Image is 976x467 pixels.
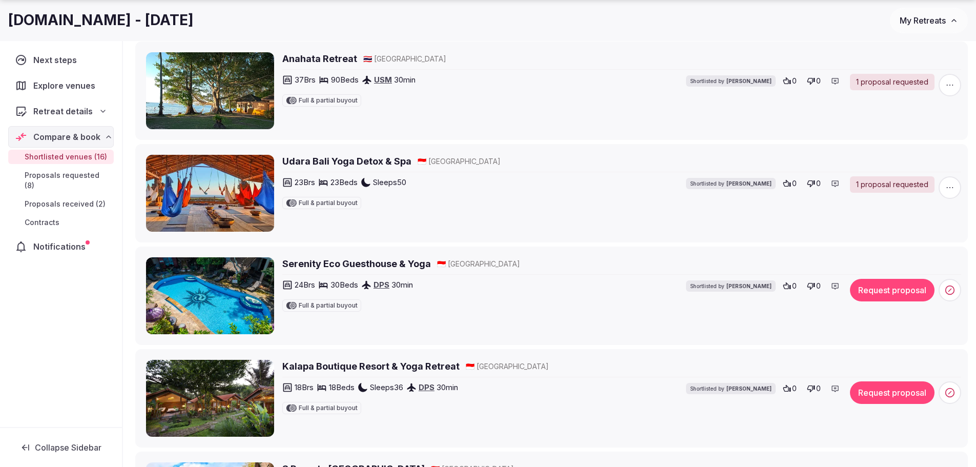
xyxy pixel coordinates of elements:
span: 30 min [437,382,458,393]
span: [GEOGRAPHIC_DATA] [476,361,549,372]
button: Collapse Sidebar [8,436,114,459]
span: 23 Beds [330,177,358,188]
span: 37 Brs [295,74,316,85]
a: DPS [373,280,389,290]
a: 1 proposal requested [850,74,935,90]
span: 90 Beds [331,74,359,85]
span: My Retreats [900,15,946,26]
a: Anahata Retreat [282,52,357,65]
a: Proposals received (2) [8,197,114,211]
span: Full & partial buyout [299,405,358,411]
span: [PERSON_NAME] [726,180,772,187]
button: 0 [804,279,824,293]
span: Explore venues [33,79,99,92]
div: Shortlisted by [686,75,776,87]
a: Next steps [8,49,114,71]
button: 0 [780,279,800,293]
a: Explore venues [8,75,114,96]
a: Proposals requested (8) [8,168,114,193]
span: Collapse Sidebar [35,442,101,453]
span: 🇹🇭 [363,54,372,63]
span: 30 min [391,279,413,290]
span: 30 min [394,74,416,85]
a: Serenity Eco Guesthouse & Yoga [282,257,431,270]
button: 0 [804,176,824,191]
span: Compare & book [33,131,100,143]
span: 0 [792,281,797,291]
span: Sleeps 50 [373,177,406,188]
span: 🇮🇩 [466,362,474,371]
button: Request proposal [850,279,935,301]
div: Shortlisted by [686,178,776,189]
h1: [DOMAIN_NAME] - [DATE] [8,10,194,30]
img: Anahata Retreat [146,52,274,129]
span: 30 Beds [330,279,358,290]
a: 1 proposal requested [850,176,935,193]
span: Shortlisted venues (16) [25,152,107,162]
a: Udara Bali Yoga Detox & Spa [282,155,411,168]
span: Proposals requested (8) [25,170,110,191]
button: Request proposal [850,381,935,404]
a: Kalapa Boutique Resort & Yoga Retreat [282,360,460,373]
span: [GEOGRAPHIC_DATA] [428,156,501,167]
span: 🇮🇩 [418,157,426,166]
button: 0 [804,381,824,396]
button: 🇮🇩 [418,156,426,167]
span: Full & partial buyout [299,302,358,309]
span: [GEOGRAPHIC_DATA] [448,259,520,269]
span: Full & partial buyout [299,97,358,104]
span: [GEOGRAPHIC_DATA] [374,54,446,64]
button: 🇮🇩 [466,361,474,372]
button: 🇮🇩 [437,259,446,269]
img: Serenity Eco Guesthouse & Yoga [146,257,274,334]
span: 18 Brs [295,382,314,393]
div: Shortlisted by [686,383,776,394]
div: Shortlisted by [686,280,776,292]
button: My Retreats [890,8,968,33]
span: Contracts [25,217,59,228]
img: Udara Bali Yoga Detox & Spa [146,155,274,232]
span: 0 [816,76,821,86]
a: Shortlisted venues (16) [8,150,114,164]
span: 0 [816,281,821,291]
button: 🇹🇭 [363,54,372,64]
span: 0 [816,383,821,394]
span: Sleeps 36 [370,382,403,393]
span: 🇮🇩 [437,259,446,268]
span: 0 [816,178,821,189]
span: Retreat details [33,105,93,117]
button: 0 [780,381,800,396]
a: DPS [419,382,434,392]
span: [PERSON_NAME] [726,385,772,392]
span: [PERSON_NAME] [726,77,772,85]
button: 0 [780,74,800,88]
span: 23 Brs [295,177,315,188]
span: [PERSON_NAME] [726,282,772,290]
span: 0 [792,178,797,189]
button: 0 [780,176,800,191]
span: Notifications [33,240,90,253]
a: Contracts [8,215,114,230]
span: Proposals received (2) [25,199,106,209]
button: 0 [804,74,824,88]
span: Full & partial buyout [299,200,358,206]
span: 24 Brs [295,279,315,290]
a: USM [374,75,392,85]
span: 18 Beds [329,382,355,393]
span: Next steps [33,54,81,66]
img: Kalapa Boutique Resort & Yoga Retreat [146,360,274,437]
span: 0 [792,383,797,394]
span: 0 [792,76,797,86]
a: Notifications [8,236,114,257]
